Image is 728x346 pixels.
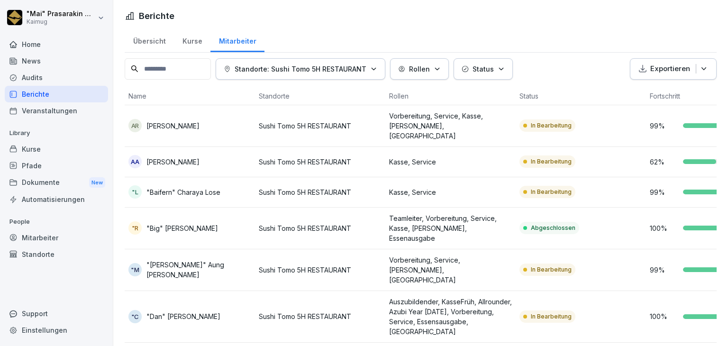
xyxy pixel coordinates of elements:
p: Abgeschlossen [531,224,575,232]
p: Vorbereitung, Service, [PERSON_NAME], [GEOGRAPHIC_DATA] [389,255,512,285]
p: "Dan" [PERSON_NAME] [146,311,220,321]
p: In Bearbeitung [531,121,572,130]
p: Status [473,64,494,74]
a: Standorte [5,246,108,263]
p: Sushi Tomo 5H RESTAURANT [259,223,382,233]
th: Rollen [385,87,516,105]
p: Library [5,126,108,141]
button: Status [454,58,513,80]
p: Auszubildender, KasseFrüh, Allrounder, Azubi Year [DATE], Vorbereitung, Service, Essensausgabe, [... [389,297,512,337]
a: News [5,53,108,69]
h1: Berichte [139,9,174,22]
th: Standorte [255,87,385,105]
a: Mitarbeiter [210,28,264,52]
p: Kaimug [27,18,96,25]
div: New [89,177,105,188]
a: Kurse [5,141,108,157]
div: "M [128,263,142,276]
p: Kasse, Service [389,157,512,167]
p: [PERSON_NAME] [146,157,200,167]
p: Kasse, Service [389,187,512,197]
a: Berichte [5,86,108,102]
div: Dokumente [5,174,108,191]
div: "R [128,221,142,235]
p: Sushi Tomo 5H RESTAURANT [259,311,382,321]
p: "Baifern" Charaya Lose [146,187,220,197]
p: Vorbereitung, Service, Kasse, [PERSON_NAME], [GEOGRAPHIC_DATA] [389,111,512,141]
div: "C [128,310,142,323]
p: "Mai" Prasarakin Natechnanok [27,10,96,18]
p: 100 % [650,311,678,321]
p: 99 % [650,265,678,275]
p: "Big" [PERSON_NAME] [146,223,218,233]
p: 99 % [650,121,678,131]
p: [PERSON_NAME] [146,121,200,131]
p: In Bearbeitung [531,312,572,321]
a: Einstellungen [5,322,108,338]
a: Home [5,36,108,53]
p: In Bearbeitung [531,188,572,196]
p: People [5,214,108,229]
button: Exportieren [630,58,717,80]
p: "[PERSON_NAME]" Aung [PERSON_NAME] [146,260,251,280]
p: In Bearbeitung [531,265,572,274]
p: 99 % [650,187,678,197]
a: Audits [5,69,108,86]
p: Sushi Tomo 5H RESTAURANT [259,121,382,131]
th: Name [125,87,255,105]
div: AA [128,155,142,168]
a: Übersicht [125,28,174,52]
p: Sushi Tomo 5H RESTAURANT [259,265,382,275]
p: Teamleiter, Vorbereitung, Service, Kasse, [PERSON_NAME], Essenausgabe [389,213,512,243]
a: Veranstaltungen [5,102,108,119]
a: Kurse [174,28,210,52]
p: Exportieren [650,64,690,74]
th: Status [516,87,646,105]
div: Support [5,305,108,322]
div: AR [128,119,142,132]
div: "L [128,185,142,199]
button: Rollen [390,58,449,80]
a: Mitarbeiter [5,229,108,246]
p: Standorte: Sushi Tomo 5H RESTAURANT [235,64,366,74]
p: Sushi Tomo 5H RESTAURANT [259,157,382,167]
p: 100 % [650,223,678,233]
p: In Bearbeitung [531,157,572,166]
a: Pfade [5,157,108,174]
p: 62 % [650,157,678,167]
a: DokumenteNew [5,174,108,191]
p: Sushi Tomo 5H RESTAURANT [259,187,382,197]
p: Rollen [409,64,430,74]
button: Standorte: Sushi Tomo 5H RESTAURANT [216,58,385,80]
a: Automatisierungen [5,191,108,208]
